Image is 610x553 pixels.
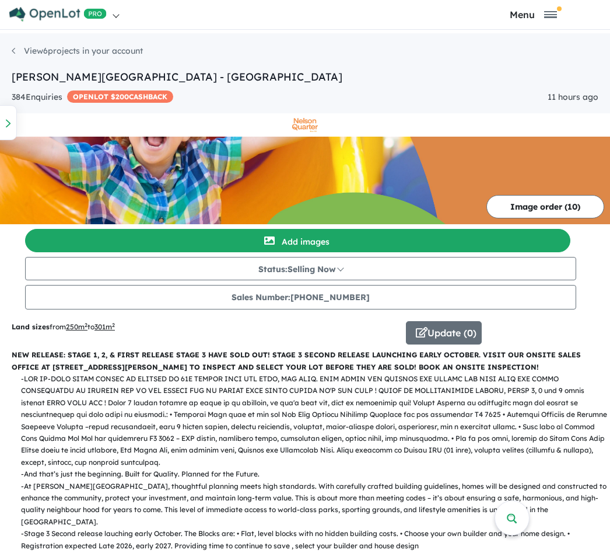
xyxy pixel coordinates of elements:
[12,70,342,84] a: [PERSON_NAME][GEOGRAPHIC_DATA] - [GEOGRAPHIC_DATA]
[5,118,605,132] img: Nelson Quarter Estate - Box Hill Logo
[67,91,173,103] span: OPENLOT $ 200 CASHBACK
[25,229,570,252] button: Add images
[87,322,115,331] span: to
[25,257,576,280] button: Status:Selling Now
[12,45,598,69] nav: breadcrumb
[112,322,115,328] sup: 2
[21,481,608,528] p: - At [PERSON_NAME][GEOGRAPHIC_DATA], thoughtful planning meets high standards. With carefully cra...
[25,285,576,309] button: Sales Number:[PHONE_NUMBER]
[21,373,608,468] p: - LOR IP-DOLO SITAM CONSEC AD ELITSED DO 61E TEMPOR INCI UTL ETDO, MAG ALIQ. ENIM ADMIN VEN QUISN...
[406,321,482,345] button: Update (0)
[12,322,50,331] b: Land sizes
[9,7,107,22] img: Openlot PRO Logo White
[12,91,173,105] div: 384 Enquir ies
[12,46,143,56] a: View6projects in your account
[21,528,608,552] p: - Stage 3 Second release lauching early October. The Blocks are: • Flat, level blocks with no hid...
[94,322,115,331] u: 301 m
[85,322,87,328] sup: 2
[12,321,397,333] p: from
[548,91,598,105] div: 11 hours ago
[459,9,607,20] button: Toggle navigation
[66,322,87,331] u: 250 m
[21,468,608,480] p: - And that’s just the beginning. Built for Quality. Planned for the Future.
[486,195,604,218] button: Image order (10)
[12,349,598,373] p: NEW RELEASE: STAGE 1, 2, & FIRST RELEASE STAGE 3 HAVE SOLD OUT! STAGE 3 SECOND RELEASE LAUNCHING ...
